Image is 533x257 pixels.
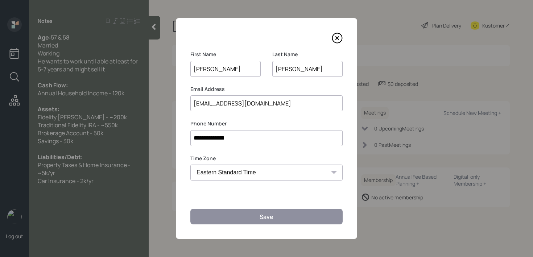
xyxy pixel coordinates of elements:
div: Save [260,213,273,221]
button: Save [190,209,343,224]
label: Last Name [272,51,343,58]
label: Time Zone [190,155,343,162]
label: First Name [190,51,261,58]
label: Email Address [190,86,343,93]
label: Phone Number [190,120,343,127]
